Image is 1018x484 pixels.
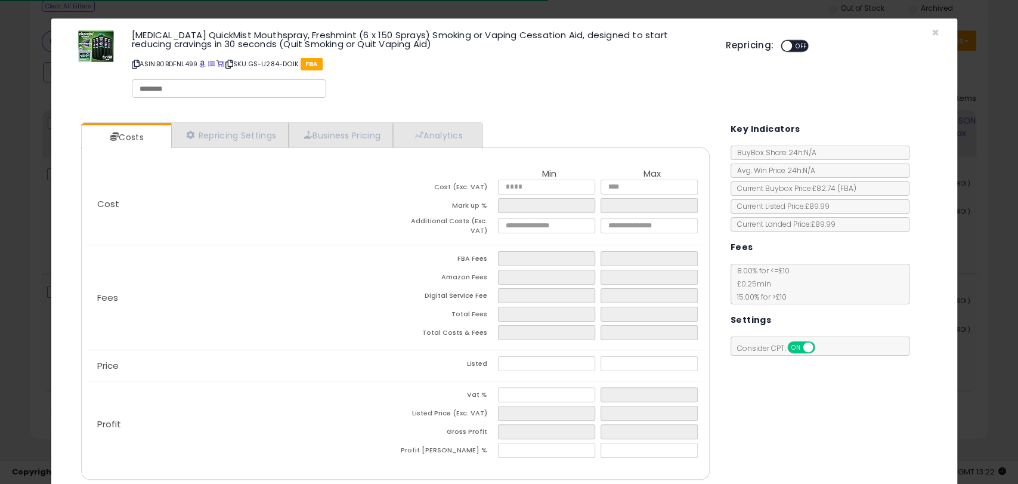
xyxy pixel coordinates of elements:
[837,183,856,193] span: ( FBA )
[395,217,498,239] td: Additional Costs (Exc. VAT)
[208,59,215,69] a: All offer listings
[731,343,831,353] span: Consider CPT:
[395,270,498,288] td: Amazon Fees
[78,30,114,62] img: 517ZQihZ+gL._SL60_.jpg
[932,24,939,41] span: ×
[731,219,836,229] span: Current Landed Price: £89.99
[812,183,856,193] span: £82.74
[731,313,771,328] h5: Settings
[395,307,498,325] td: Total Fees
[395,325,498,344] td: Total Costs & Fees
[132,30,708,48] h3: [MEDICAL_DATA] QuickMist Mouthspray, Freshmint (6 x 150 Sprays) Smoking or Vaping Cessation Aid, ...
[813,343,832,353] span: OFF
[731,240,753,255] h5: Fees
[731,183,856,193] span: Current Buybox Price:
[395,443,498,461] td: Profit [PERSON_NAME] %
[731,201,830,211] span: Current Listed Price: £89.99
[395,387,498,406] td: Vat %
[395,406,498,424] td: Listed Price (Exc. VAT)
[395,251,498,270] td: FBA Fees
[731,266,790,302] span: 8.00 % for <= £10
[731,147,816,158] span: BuyBox Share 24h: N/A
[88,420,395,429] p: Profit
[199,59,206,69] a: BuyBox page
[301,58,323,70] span: FBA
[498,169,601,180] th: Min
[792,41,811,51] span: OFF
[601,169,703,180] th: Max
[726,41,773,50] h5: Repricing:
[88,293,395,303] p: Fees
[88,361,395,371] p: Price
[289,123,393,147] a: Business Pricing
[395,288,498,307] td: Digital Service Fee
[395,356,498,375] td: Listed
[731,279,771,289] span: £0.25 min
[395,424,498,443] td: Gross Profit
[788,343,803,353] span: ON
[731,122,800,137] h5: Key Indicators
[731,292,787,302] span: 15.00 % for > £10
[171,123,289,147] a: Repricing Settings
[82,125,170,149] a: Costs
[132,54,708,73] p: ASIN: B0BDFNL499 | SKU: GS-U284-DOIK
[88,199,395,209] p: Cost
[393,123,481,147] a: Analytics
[731,165,815,175] span: Avg. Win Price 24h: N/A
[395,198,498,217] td: Mark up %
[395,180,498,198] td: Cost (Exc. VAT)
[216,59,223,69] a: Your listing only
